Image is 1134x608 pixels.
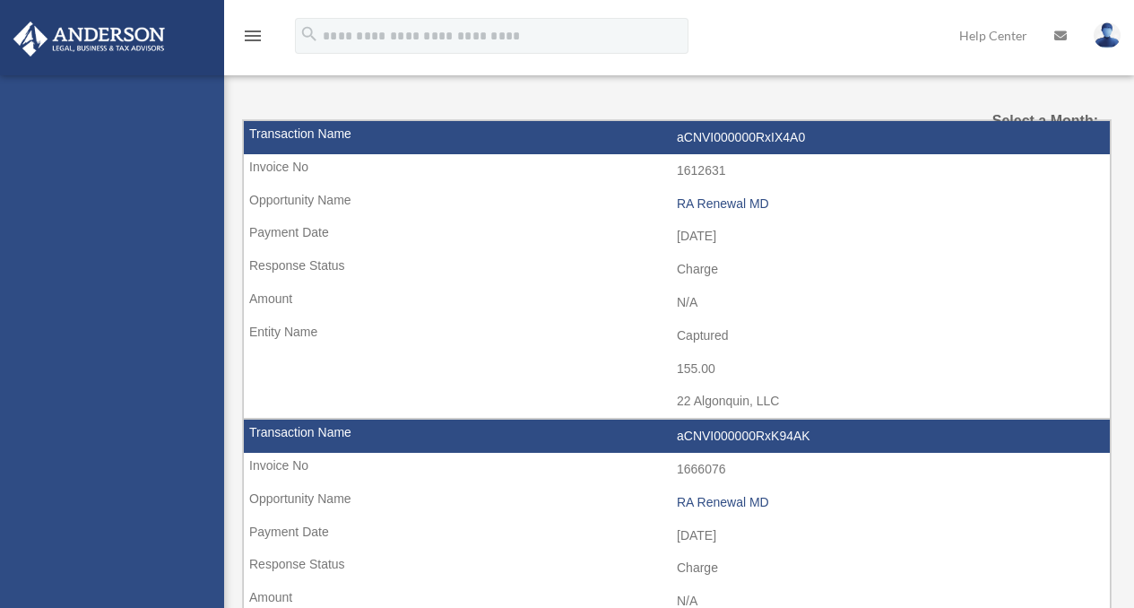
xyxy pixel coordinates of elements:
td: N/A [244,286,1110,320]
i: search [299,24,319,44]
td: 1666076 [244,453,1110,487]
td: [DATE] [244,220,1110,254]
td: aCNVI000000RxK94AK [244,420,1110,454]
img: Anderson Advisors Platinum Portal [8,22,170,56]
td: 155.00 [244,352,1110,387]
i: menu [242,25,264,47]
div: RA Renewal MD [677,495,1101,510]
td: 22 Algonquin, LLC [244,385,1110,419]
td: Charge [244,253,1110,287]
td: Charge [244,552,1110,586]
td: Captured [244,319,1110,353]
img: User Pic [1094,22,1121,48]
a: menu [242,31,264,47]
td: aCNVI000000RxIX4A0 [244,121,1110,155]
td: 1612631 [244,154,1110,188]
td: [DATE] [244,519,1110,553]
label: Select a Month: [980,109,1098,134]
div: RA Renewal MD [677,196,1101,212]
